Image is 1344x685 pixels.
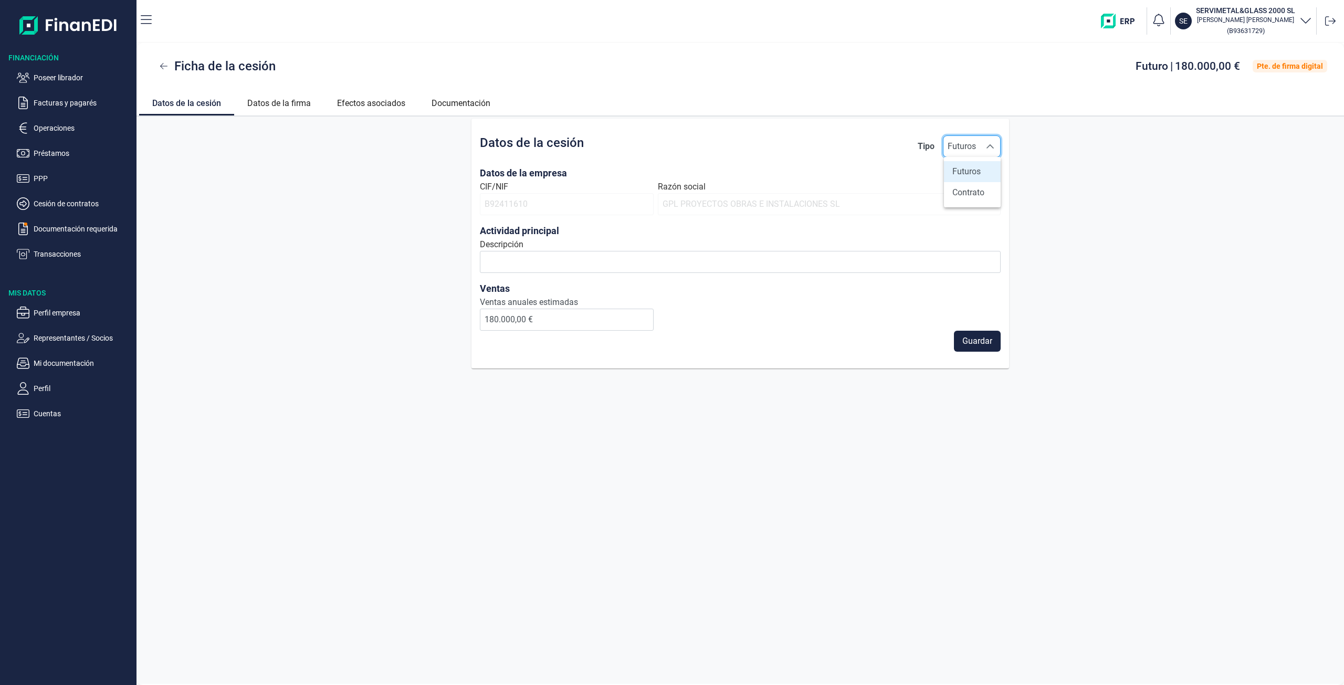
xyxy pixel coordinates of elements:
div: | [1136,61,1240,71]
span: 180.000,00 € [1175,60,1240,72]
label: CIF/NIF [480,181,508,193]
h3: Actividad principal [480,224,1001,238]
p: Cuentas [34,407,132,420]
button: Perfil [17,382,132,395]
h2: Datos de la cesión [480,135,584,157]
input: 0,00€ [480,309,654,331]
span: Guardar [962,335,992,347]
label: Descripción [480,238,523,251]
p: Operaciones [34,122,132,134]
p: Perfil empresa [34,307,132,319]
button: Cesión de contratos [17,197,132,210]
button: PPP [17,172,132,185]
span: Futuro [1136,60,1168,72]
label: Ventas anuales estimadas [480,296,654,309]
span: Contrato [952,186,984,199]
li: Futuros [944,161,1001,182]
p: Representantes / Socios [34,332,132,344]
span: Futuros [943,136,980,157]
div: Pte. de firma digital [1257,62,1323,70]
a: Datos de la cesión [139,89,234,114]
p: Transacciones [34,248,132,260]
p: Documentación requerida [34,223,132,235]
img: Logo de aplicación [19,8,118,42]
button: Perfil empresa [17,307,132,319]
a: Efectos asociados [324,89,418,114]
p: Poseer librador [34,71,132,84]
button: SESERVIMETAL&GLASS 2000 SL[PERSON_NAME] [PERSON_NAME](B93631729) [1175,5,1312,37]
li: Contrato [944,182,1001,203]
h3: SERVIMETAL&GLASS 2000 SL [1196,5,1295,16]
button: Guardar [954,331,1001,352]
button: Poseer librador [17,71,132,84]
button: Operaciones [17,122,132,134]
label: Razón social [658,181,706,193]
a: Documentación [418,89,503,114]
img: erp [1101,14,1142,28]
a: Datos de la firma [234,89,324,114]
small: Copiar cif [1227,27,1265,35]
p: SE [1179,16,1188,26]
button: Representantes / Socios [17,332,132,344]
div: Seleccione una opción [980,136,1000,157]
span: Futuros [952,165,981,178]
p: Facturas y pagarés [34,97,132,109]
p: PPP [34,172,132,185]
div: Tipo [918,140,934,153]
p: [PERSON_NAME] [PERSON_NAME] [1196,16,1295,24]
span: Ficha de la cesión [174,57,276,76]
h3: Datos de la empresa [480,166,1001,181]
p: Préstamos [34,147,132,160]
p: Mi documentación [34,357,132,370]
h3: Ventas [480,281,654,296]
button: Documentación requerida [17,223,132,235]
button: Cuentas [17,407,132,420]
button: Préstamos [17,147,132,160]
button: Transacciones [17,248,132,260]
button: Mi documentación [17,357,132,370]
p: Perfil [34,382,132,395]
button: Facturas y pagarés [17,97,132,109]
p: Cesión de contratos [34,197,132,210]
